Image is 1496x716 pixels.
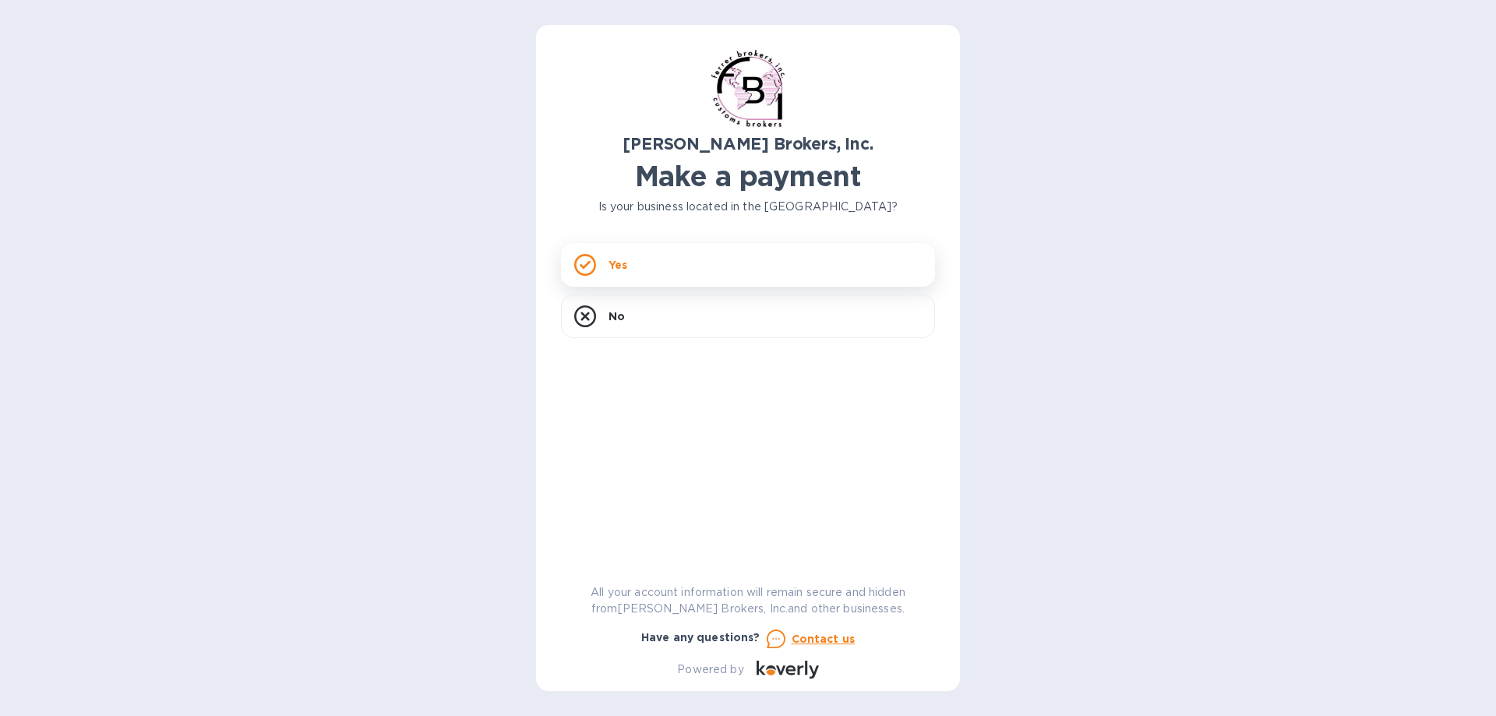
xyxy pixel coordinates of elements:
h1: Make a payment [561,160,935,192]
p: Powered by [677,661,743,678]
p: All your account information will remain secure and hidden from [PERSON_NAME] Brokers, Inc. and o... [561,584,935,617]
p: Yes [609,257,627,273]
p: Is your business located in the [GEOGRAPHIC_DATA]? [561,199,935,215]
p: No [609,309,625,324]
b: Have any questions? [641,631,760,644]
u: Contact us [792,633,856,645]
b: [PERSON_NAME] Brokers, Inc. [623,134,873,153]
